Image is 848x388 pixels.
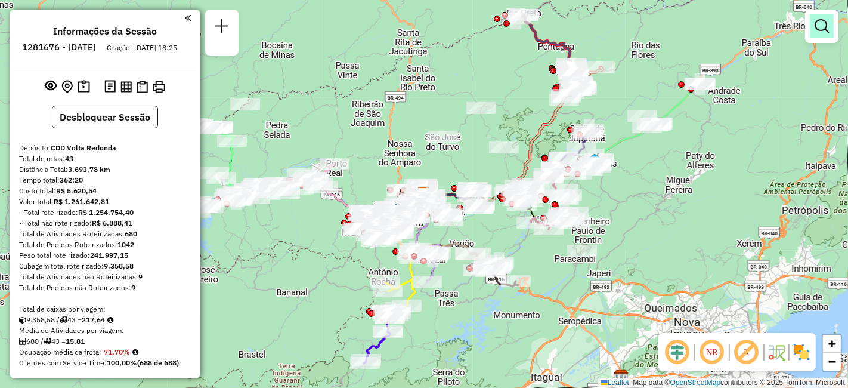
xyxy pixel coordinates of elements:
[663,338,692,367] span: Ocultar deslocamento
[19,315,191,325] div: 9.358,58 / 43 =
[19,336,191,347] div: 680 / 43 =
[489,141,519,153] div: Atividade não roteirizada - SERRA AZUL IPIABAS
[698,338,726,367] span: Ocultar NR
[102,78,118,96] button: Logs desbloquear sessão
[19,347,101,356] span: Ocupação média da frota:
[19,239,191,250] div: Total de Pedidos Roteirizados:
[19,358,107,367] span: Clientes com Service Time:
[823,335,841,353] a: Zoom in
[150,78,168,96] button: Imprimir Rotas
[78,208,134,217] strong: R$ 1.254.754,40
[587,153,602,168] img: Vassouras
[19,325,191,336] div: Média de Atividades por viagem:
[82,315,105,324] strong: 217,64
[59,78,75,96] button: Centralizar mapa no depósito ou ponto de apoio
[54,197,109,206] strong: R$ 1.261.642,81
[828,336,836,351] span: +
[210,14,234,41] a: Nova sessão e pesquisa
[792,343,811,362] img: Exibir/Ocultar setores
[92,218,132,227] strong: R$ 6.888,41
[466,102,496,114] div: Atividade não roteirizada - DIEGO SILVA
[428,131,458,143] div: Atividade não roteirizada - NILZIELI MAIA LANDIM
[138,272,143,281] strong: 9
[631,378,633,387] span: |
[19,175,191,186] div: Tempo total:
[19,207,191,218] div: - Total roteirizado:
[53,26,157,37] h4: Informações da Sessão
[104,347,130,356] strong: 71,70%
[19,196,191,207] div: Valor total:
[614,369,629,385] img: CDD Rio de Janeiro
[51,143,116,152] strong: CDD Volta Redonda
[22,42,96,53] h6: 1281676 - [DATE]
[125,229,137,238] strong: 680
[107,358,137,367] strong: 100,00%
[388,203,404,218] img: 523 UDC Light Retiro
[19,316,26,324] i: Cubagem total roteirizado
[102,42,182,53] div: Criação: [DATE] 18:25
[19,229,191,239] div: Total de Atividades Roteirizadas:
[19,250,191,261] div: Peso total roteirizado:
[19,338,26,345] i: Total de Atividades
[132,349,138,356] em: Média calculada utilizando a maior ocupação (%Peso ou %Cubagem) de cada rota da sessão. Rotas cro...
[416,186,432,202] img: CDD Volta Redonda
[19,186,191,196] div: Custo total:
[185,11,191,24] a: Clique aqui para minimizar o painel
[767,343,786,362] img: Fluxo de ruas
[416,186,431,202] img: FAD CDD Volta Redonda
[131,283,135,292] strong: 9
[19,261,191,272] div: Cubagem total roteirizado:
[434,208,463,220] div: Atividade não roteirizada - ELIEZER SOBREIRA DA
[19,153,191,164] div: Total de rotas:
[56,186,97,195] strong: R$ 5.620,54
[60,316,67,324] i: Total de rotas
[137,358,179,367] strong: (688 de 688)
[19,143,191,153] div: Depósito:
[598,378,848,388] div: Map data © contributors,© 2025 TomTom, Microsoft
[107,316,113,324] i: Meta Caixas/viagem: 197,60 Diferença: 20,04
[66,337,85,346] strong: 15,81
[68,165,110,174] strong: 3.693,78 km
[230,98,260,110] div: Atividade não roteirizada - JOSE FONSECA DIAS 02130304702
[44,338,51,345] i: Total de rotas
[670,378,721,387] a: OpenStreetMap
[828,354,836,369] span: −
[52,106,158,128] button: Desbloquear Sessão
[65,154,73,163] strong: 43
[134,78,150,96] button: Visualizar Romaneio
[810,14,834,38] a: Exibir filtros
[117,240,134,249] strong: 1042
[19,218,191,229] div: - Total não roteirizado:
[567,245,597,257] div: Atividade não roteirizada - 61.661.235 BRUNA ALVES PIMENTEL DA CRUZ
[601,378,629,387] a: Leaflet
[19,272,191,282] div: Total de Atividades não Roteirizadas:
[19,282,191,293] div: Total de Pedidos não Roteirizados:
[206,172,236,184] div: Atividade não roteirizada - 49.348.255 DESYREE MENDONCA GASPAR
[118,78,134,94] button: Visualizar relatório de Roteirização
[19,164,191,175] div: Distância Total:
[199,167,229,179] div: Atividade não roteirizada - JUJU MA GULOSEIMAS
[75,78,92,96] button: Painel de Sugestão
[823,353,841,371] a: Zoom out
[42,77,59,96] button: Exibir sessão original
[19,304,191,315] div: Total de caixas por viagem:
[90,251,128,260] strong: 241.997,15
[104,261,134,270] strong: 9.358,58
[732,338,761,367] span: Exibir rótulo
[60,175,83,184] strong: 362:20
